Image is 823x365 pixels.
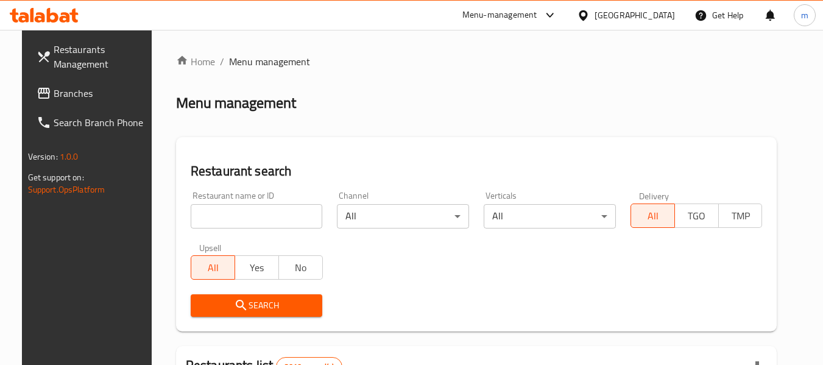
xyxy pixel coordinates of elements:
[284,259,318,277] span: No
[27,79,160,108] a: Branches
[191,294,323,317] button: Search
[674,204,719,228] button: TGO
[229,54,310,69] span: Menu management
[54,115,150,130] span: Search Branch Phone
[680,207,714,225] span: TGO
[630,204,675,228] button: All
[801,9,808,22] span: m
[199,243,222,252] label: Upsell
[235,255,279,280] button: Yes
[639,191,669,200] label: Delivery
[191,204,323,229] input: Search for restaurant name or ID..
[196,259,230,277] span: All
[337,204,469,229] div: All
[595,9,675,22] div: [GEOGRAPHIC_DATA]
[484,204,616,229] div: All
[28,149,58,165] span: Version:
[636,207,670,225] span: All
[200,298,313,313] span: Search
[27,35,160,79] a: Restaurants Management
[278,255,323,280] button: No
[176,54,215,69] a: Home
[60,149,79,165] span: 1.0.0
[191,255,235,280] button: All
[724,207,758,225] span: TMP
[176,93,296,113] h2: Menu management
[191,162,763,180] h2: Restaurant search
[718,204,763,228] button: TMP
[176,54,777,69] nav: breadcrumb
[462,8,537,23] div: Menu-management
[54,86,150,101] span: Branches
[240,259,274,277] span: Yes
[220,54,224,69] li: /
[28,169,84,185] span: Get support on:
[27,108,160,137] a: Search Branch Phone
[28,182,105,197] a: Support.OpsPlatform
[54,42,150,71] span: Restaurants Management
